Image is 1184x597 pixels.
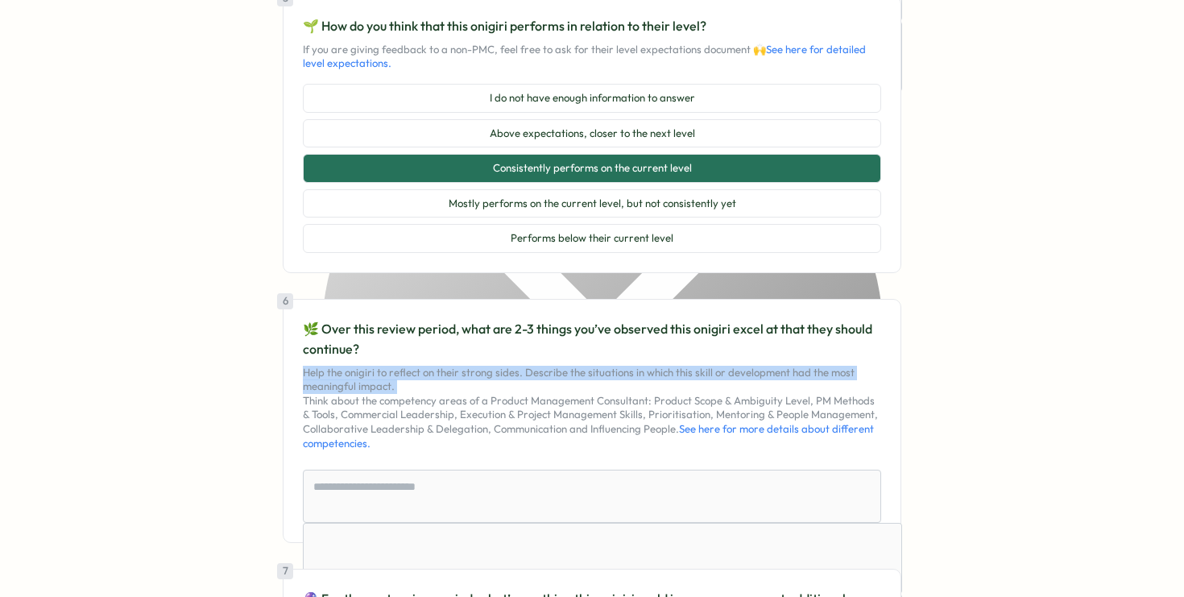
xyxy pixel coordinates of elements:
[303,189,881,218] button: Mostly performs on the current level, but not consistently yet
[277,293,293,309] div: 6
[303,319,881,359] p: 🌿 Over this review period, what are 2-3 things you’ve observed this onigiri excel at that they sh...
[303,422,874,450] a: See here for more details about different competencies.
[303,366,881,451] p: Help the onigiri to reflect on their strong sides. Describe the situations in which this skill or...
[303,224,881,253] button: Performs below their current level
[303,119,881,148] button: Above expectations, closer to the next level
[277,563,293,579] div: 7
[303,43,881,71] p: If you are giving feedback to a non-PMC, feel free to ask for their level expectations document 🙌
[303,16,881,36] p: 🌱 How do you think that this onigiri performs in relation to their level?
[303,43,866,70] a: See here for detailed level expectations.
[303,154,881,183] button: Consistently performs on the current level
[303,84,881,113] button: I do not have enough information to answer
